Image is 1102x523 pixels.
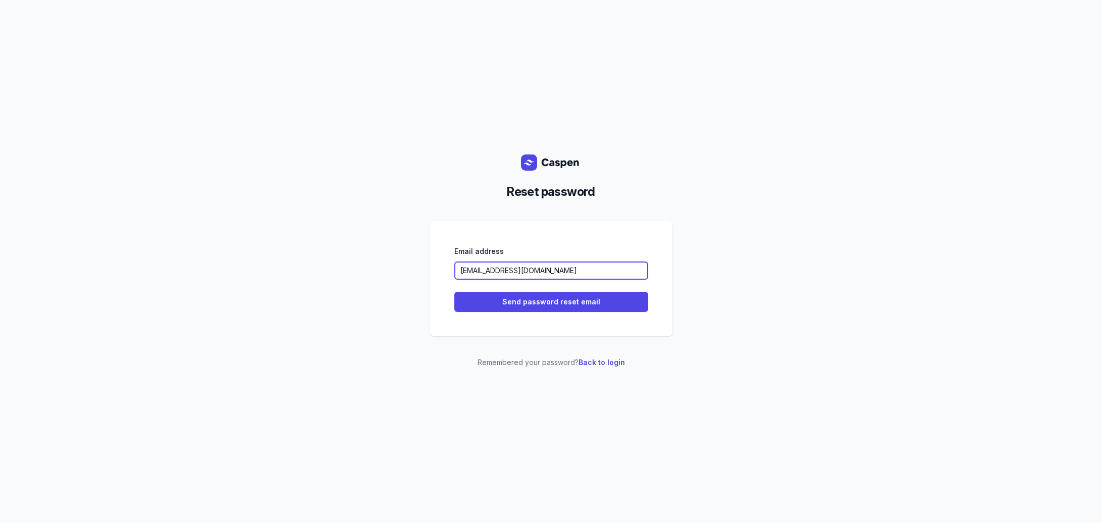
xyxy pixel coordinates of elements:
p: Remembered your password? [430,356,672,369]
button: Send password reset email [454,292,648,312]
h2: Reset password [438,183,664,201]
a: Back to login [579,358,625,367]
input: Enter your email address... [454,261,648,280]
div: Email address [454,245,648,257]
span: Send password reset email [460,296,642,308]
